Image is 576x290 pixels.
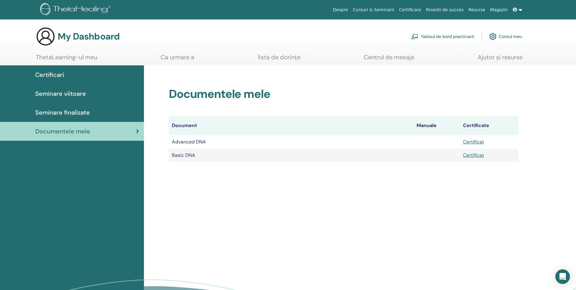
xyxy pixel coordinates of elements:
[489,30,522,43] a: Contul meu
[463,152,484,158] a: Certificat
[460,116,519,135] th: Certificate
[36,27,55,46] img: generic-user-icon.jpg
[258,54,300,65] a: lista de dorințe
[169,135,414,149] td: Advanced DNA
[411,30,474,43] a: Tabloul de bord practicant
[489,31,496,42] img: cog.svg
[411,34,418,39] img: chalkboard-teacher.svg
[330,4,350,16] a: Despre
[35,70,64,79] span: Certificari
[463,139,484,145] a: Certificat
[488,4,510,16] a: Magazin
[169,149,414,162] td: Basic DNA
[169,116,414,135] th: Document
[364,54,414,65] a: Centrul de mesaje
[414,116,460,135] th: Manuale
[424,4,466,16] a: Povesti de succes
[555,269,570,284] div: Open Intercom Messenger
[35,89,86,98] span: Seminare viitoare
[466,4,488,16] a: Resurse
[169,87,519,101] h2: Documentele mele
[161,54,194,65] a: Ca urmare a
[478,54,523,65] a: Ajutor și resurse
[350,4,397,16] a: Cursuri & Seminarii
[35,108,90,117] span: Seminare finalizate
[397,4,424,16] a: Certificare
[35,127,90,136] span: Documentele mele
[36,54,97,65] a: ThetaLearning-ul meu
[58,31,120,42] h3: My Dashboard
[40,3,113,17] img: logo.png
